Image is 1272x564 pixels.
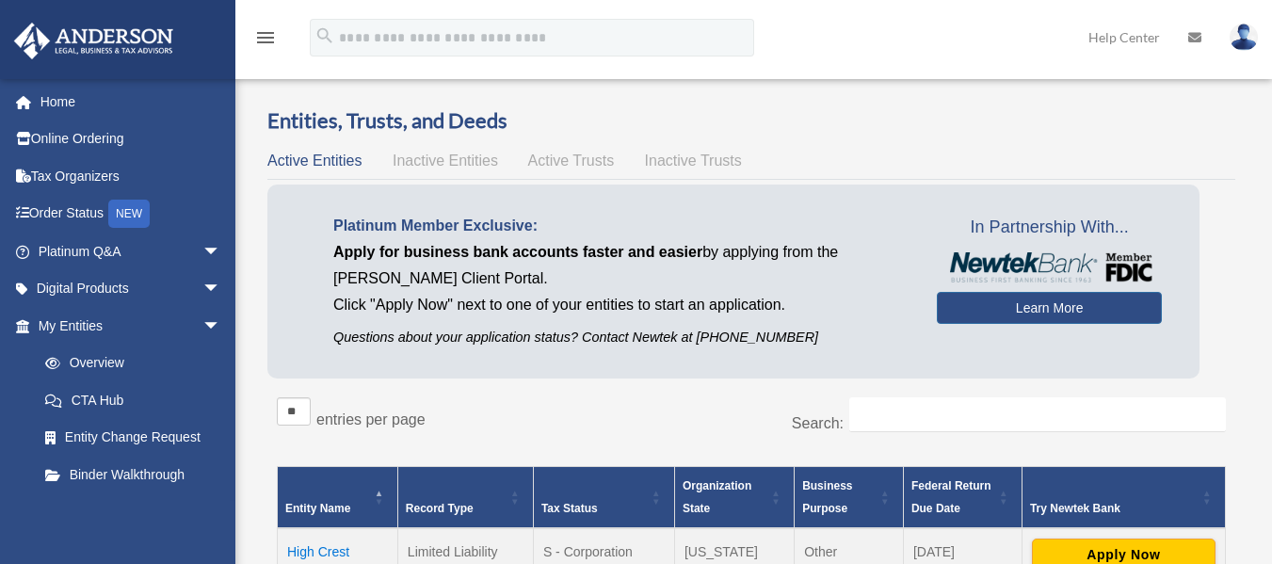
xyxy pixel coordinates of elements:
[13,270,250,308] a: Digital Productsarrow_drop_down
[278,467,398,529] th: Entity Name: Activate to invert sorting
[26,419,240,457] a: Entity Change Request
[683,479,751,515] span: Organization State
[267,153,362,169] span: Active Entities
[333,326,909,349] p: Questions about your application status? Contact Newtek at [PHONE_NUMBER]
[314,25,335,46] i: search
[333,239,909,292] p: by applying from the [PERSON_NAME] Client Portal.
[202,270,240,309] span: arrow_drop_down
[911,479,991,515] span: Federal Return Due Date
[13,233,250,270] a: Platinum Q&Aarrow_drop_down
[937,213,1162,243] span: In Partnership With...
[903,467,1022,529] th: Federal Return Due Date: Activate to sort
[333,213,909,239] p: Platinum Member Exclusive:
[26,345,231,382] a: Overview
[26,493,240,531] a: My Blueprint
[254,33,277,49] a: menu
[202,233,240,271] span: arrow_drop_down
[393,153,498,169] span: Inactive Entities
[108,200,150,228] div: NEW
[13,157,250,195] a: Tax Organizers
[26,456,240,493] a: Binder Walkthrough
[397,467,533,529] th: Record Type: Activate to sort
[13,195,250,234] a: Order StatusNEW
[937,292,1162,324] a: Learn More
[795,467,904,529] th: Business Purpose: Activate to sort
[946,252,1152,282] img: NewtekBankLogoSM.png
[285,502,350,515] span: Entity Name
[333,244,702,260] span: Apply for business bank accounts faster and easier
[254,26,277,49] i: menu
[8,23,179,59] img: Anderson Advisors Platinum Portal
[1230,24,1258,51] img: User Pic
[1022,467,1225,529] th: Try Newtek Bank : Activate to sort
[316,411,426,427] label: entries per page
[533,467,674,529] th: Tax Status: Activate to sort
[13,83,250,121] a: Home
[267,106,1235,136] h3: Entities, Trusts, and Deeds
[541,502,598,515] span: Tax Status
[528,153,615,169] span: Active Trusts
[802,479,852,515] span: Business Purpose
[406,502,474,515] span: Record Type
[202,307,240,346] span: arrow_drop_down
[13,121,250,158] a: Online Ordering
[13,307,240,345] a: My Entitiesarrow_drop_down
[1030,497,1197,520] div: Try Newtek Bank
[792,415,844,431] label: Search:
[645,153,742,169] span: Inactive Trusts
[333,292,909,318] p: Click "Apply Now" next to one of your entities to start an application.
[26,381,240,419] a: CTA Hub
[674,467,794,529] th: Organization State: Activate to sort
